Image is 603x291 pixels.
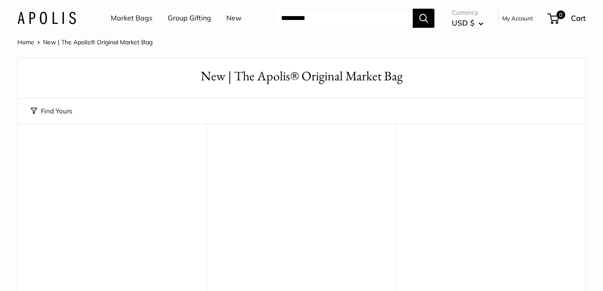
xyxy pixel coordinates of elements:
nav: Breadcrumb [17,36,152,48]
h1: New | The Apolis® Original Market Bag [31,67,572,86]
span: Cart [571,13,586,23]
span: Currency [452,7,484,19]
img: Apolis [17,12,76,24]
a: New [226,12,242,25]
a: My Account [502,13,533,23]
span: 0 [557,10,565,19]
span: New | The Apolis® Original Market Bag [43,38,152,46]
button: Search [413,9,434,28]
a: Group Gifting [168,12,211,25]
button: Find Yours [31,105,72,117]
span: USD $ [452,18,474,27]
button: USD $ [452,16,484,30]
a: 0 Cart [548,11,586,25]
a: Home [17,38,34,46]
input: Search... [274,9,413,28]
a: Market Bags [111,12,152,25]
